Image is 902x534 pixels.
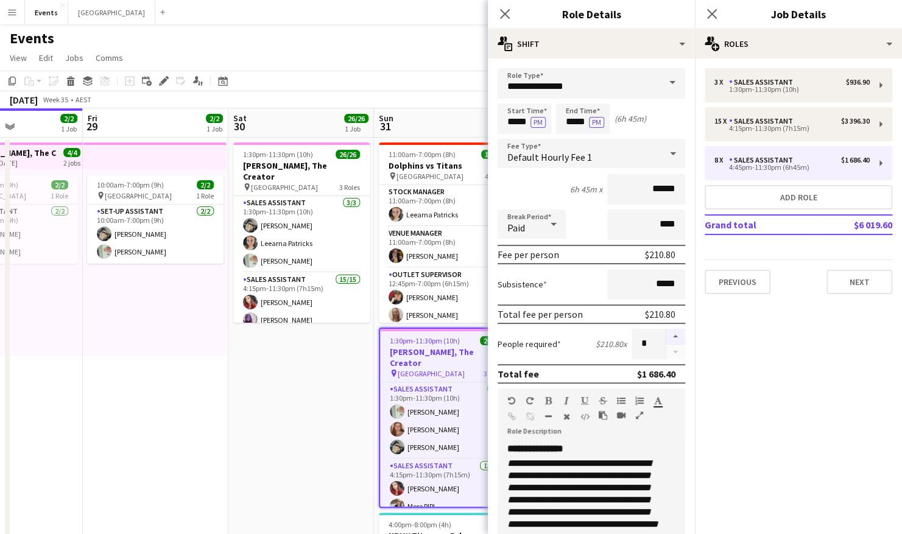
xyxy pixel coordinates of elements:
[488,29,695,58] div: Shift
[339,183,360,192] span: 3 Roles
[498,339,561,350] label: People required
[396,172,463,181] span: [GEOGRAPHIC_DATA]
[654,396,662,406] button: Text Color
[377,119,393,133] span: 31
[507,151,592,163] span: Default Hourly Fee 1
[88,113,97,124] span: Fri
[63,157,80,167] div: 2 jobs
[570,184,602,195] div: 6h 45m x
[617,396,625,406] button: Unordered List
[51,180,68,189] span: 2/2
[379,227,515,268] app-card-role: Venue Manager1/111:00am-7:00pm (8h)[PERSON_NAME]
[379,268,515,327] app-card-role: Outlet Supervisor2/212:45pm-7:00pm (6h15m)[PERSON_NAME][PERSON_NAME]
[695,29,902,58] div: Roles
[596,339,627,350] div: $210.80 x
[10,29,54,47] h1: Events
[485,172,506,181] span: 4 Roles
[507,396,516,406] button: Undo
[61,124,77,133] div: 1 Job
[206,124,222,133] div: 1 Job
[233,196,370,273] app-card-role: Sales Assistant3/31:30pm-11:30pm (10h)[PERSON_NAME]Leearna Patricks[PERSON_NAME]
[87,175,224,264] app-job-card: 10:00am-7:00pm (9h)2/2 [GEOGRAPHIC_DATA]1 RoleSet-up Assistant2/210:00am-7:00pm (9h)[PERSON_NAME]...
[63,148,80,157] span: 4/4
[389,150,456,159] span: 11:00am-7:00pm (8h)
[562,396,571,406] button: Italic
[695,6,902,22] h3: Job Details
[562,412,571,421] button: Clear Formatting
[40,95,71,104] span: Week 35
[645,248,675,261] div: $210.80
[389,520,451,529] span: 4:00pm-8:00pm (4h)
[68,1,155,24] button: [GEOGRAPHIC_DATA]
[398,369,465,378] span: [GEOGRAPHIC_DATA]
[714,125,870,132] div: 4:15pm-11:30pm (7h15m)
[87,205,224,264] app-card-role: Set-up Assistant2/210:00am-7:00pm (9h)[PERSON_NAME][PERSON_NAME]
[60,50,88,66] a: Jobs
[336,150,360,159] span: 26/26
[206,114,223,123] span: 2/2
[233,142,370,323] app-job-card: 1:30pm-11:30pm (10h)26/26[PERSON_NAME], The Creator [GEOGRAPHIC_DATA]3 RolesSales Assistant3/31:3...
[507,222,525,234] span: Paid
[34,50,58,66] a: Edit
[816,215,892,234] td: $6 019.60
[615,113,646,124] div: (6h 45m)
[498,279,547,290] label: Subsistence
[544,396,552,406] button: Bold
[666,329,685,345] button: Increase
[635,396,644,406] button: Ordered List
[705,215,816,234] td: Grand total
[379,142,515,323] app-job-card: 11:00am-7:00pm (8h)10/10Dolphins vs Titans [GEOGRAPHIC_DATA]4 RolesStock Manager1/111:00am-7:00pm...
[530,117,546,128] button: PM
[380,346,514,368] h3: [PERSON_NAME], The Creator
[580,396,589,406] button: Underline
[10,52,27,63] span: View
[705,185,892,209] button: Add role
[91,50,128,66] a: Comms
[231,119,247,133] span: 30
[65,52,83,63] span: Jobs
[233,160,370,182] h3: [PERSON_NAME], The Creator
[580,412,589,421] button: HTML Code
[51,191,68,200] span: 1 Role
[599,410,607,420] button: Paste as plain text
[481,150,506,159] span: 10/10
[714,78,729,86] div: 3 x
[826,270,892,294] button: Next
[39,52,53,63] span: Edit
[86,119,97,133] span: 29
[488,6,695,22] h3: Role Details
[498,368,539,380] div: Total fee
[97,180,164,189] span: 10:00am-7:00pm (9h)
[243,150,313,159] span: 1:30pm-11:30pm (10h)
[484,369,504,378] span: 3 Roles
[729,156,798,164] div: Sales Assistant
[498,248,559,261] div: Fee per person
[714,86,870,93] div: 1:30pm-11:30pm (10h)
[729,78,798,86] div: Sales Assistant
[637,368,675,380] div: $1 686.40
[96,52,123,63] span: Comms
[10,94,38,106] div: [DATE]
[841,117,870,125] div: $3 396.30
[390,336,460,345] span: 1:30pm-11:30pm (10h)
[25,1,68,24] button: Events
[76,95,91,104] div: AEST
[617,410,625,420] button: Insert video
[645,308,675,320] div: $210.80
[729,117,798,125] div: Sales Assistant
[846,78,870,86] div: $936.90
[60,114,77,123] span: 2/2
[233,113,247,124] span: Sat
[714,117,729,125] div: 15 x
[544,412,552,421] button: Horizontal Line
[5,50,32,66] a: View
[251,183,318,192] span: [GEOGRAPHIC_DATA]
[589,117,604,128] button: PM
[705,270,770,294] button: Previous
[105,191,172,200] span: [GEOGRAPHIC_DATA]
[635,410,644,420] button: Fullscreen
[380,382,514,459] app-card-role: Sales Assistant3/31:30pm-11:30pm (10h)[PERSON_NAME][PERSON_NAME][PERSON_NAME]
